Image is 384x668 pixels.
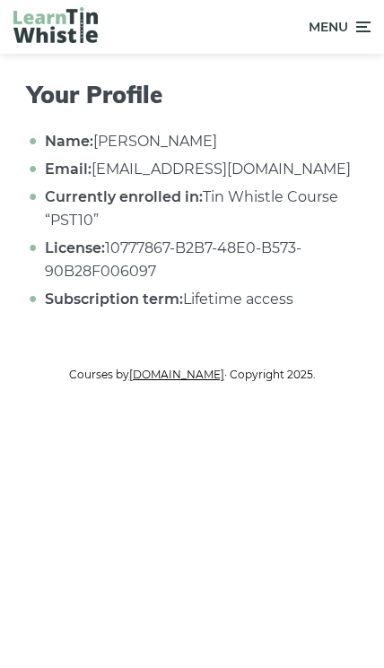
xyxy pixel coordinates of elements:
[40,288,357,311] li: Lifetime access
[45,133,93,150] strong: Name:
[13,366,371,384] p: Courses by · Copyright 2025.
[27,81,357,108] h1: Your Profile
[45,160,92,178] strong: Email:
[40,130,357,153] li: [PERSON_NAME]
[45,188,203,205] strong: Currently enrolled in:
[40,237,357,283] li: 10777867-B2B7-48E0-B573-90B28F006097
[309,4,348,49] span: Menu
[129,368,224,381] a: [DOMAIN_NAME]
[40,186,357,232] li: Tin Whistle Course “PST10”
[45,239,105,256] strong: License:
[13,7,98,43] img: LearnTinWhistle.com
[45,291,183,308] strong: Subscription term:
[40,158,357,181] li: [EMAIL_ADDRESS][DOMAIN_NAME]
